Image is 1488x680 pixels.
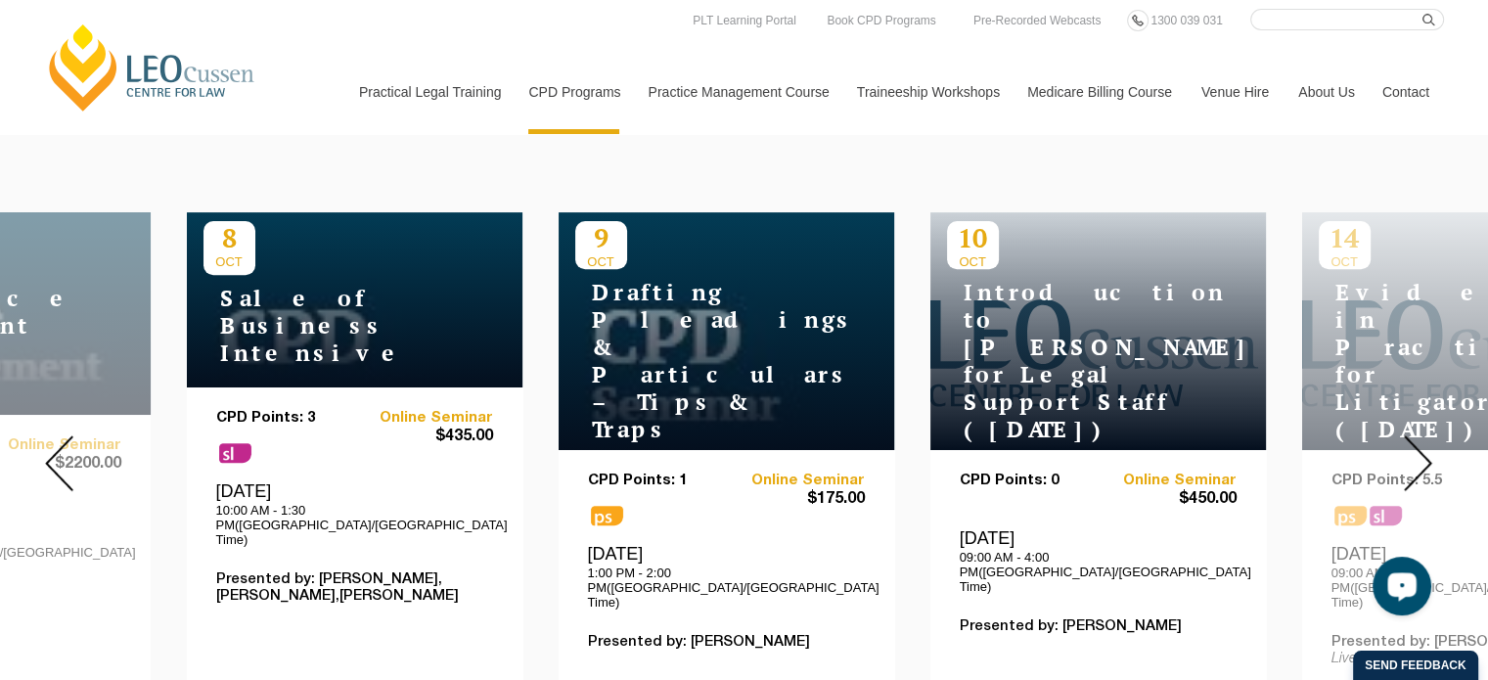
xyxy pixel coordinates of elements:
a: Venue Hire [1187,50,1284,134]
span: 1300 039 031 [1150,14,1222,27]
a: Book CPD Programs [822,10,940,31]
a: Online Seminar [1098,473,1237,489]
span: $175.00 [726,489,865,510]
a: Contact [1368,50,1444,134]
span: ps [591,506,623,525]
a: Online Seminar [726,473,865,489]
a: [PERSON_NAME] Centre for Law [44,22,260,113]
p: CPD Points: 0 [960,473,1099,489]
span: $450.00 [1098,489,1237,510]
span: $435.00 [354,427,493,447]
p: 8 [203,221,255,254]
a: Medicare Billing Course [1013,50,1187,134]
p: CPD Points: 1 [588,473,727,489]
a: PLT Learning Portal [688,10,801,31]
p: Presented by: [PERSON_NAME],[PERSON_NAME],[PERSON_NAME] [216,571,493,605]
p: Presented by: [PERSON_NAME] [960,618,1237,635]
p: 10 [947,221,999,254]
p: 10:00 AM - 1:30 PM([GEOGRAPHIC_DATA]/[GEOGRAPHIC_DATA] Time) [216,503,493,547]
p: Presented by: [PERSON_NAME] [588,634,865,651]
div: [DATE] [216,480,493,547]
p: 9 [575,221,627,254]
a: About Us [1284,50,1368,134]
a: Traineeship Workshops [842,50,1013,134]
span: OCT [203,254,255,269]
span: OCT [947,254,999,269]
a: CPD Programs [514,50,633,134]
h4: Drafting Pleadings & Particulars – Tips & Traps [575,279,820,443]
p: 1:00 PM - 2:00 PM([GEOGRAPHIC_DATA]/[GEOGRAPHIC_DATA] Time) [588,566,865,610]
a: Practical Legal Training [344,50,515,134]
a: Practice Management Course [634,50,842,134]
p: 09:00 AM - 4:00 PM([GEOGRAPHIC_DATA]/[GEOGRAPHIC_DATA] Time) [960,550,1237,594]
a: Pre-Recorded Webcasts [969,10,1106,31]
p: CPD Points: 3 [216,410,355,427]
a: 1300 039 031 [1146,10,1227,31]
div: [DATE] [588,543,865,610]
h4: Sale of Business Intensive [203,285,448,367]
span: OCT [575,254,627,269]
a: Online Seminar [354,410,493,427]
div: [DATE] [960,527,1237,594]
img: Prev [45,435,73,491]
iframe: LiveChat chat widget [1357,549,1439,631]
img: Next [1404,435,1432,491]
h4: Introduction to [PERSON_NAME] for Legal Support Staff ([DATE]) [947,279,1192,443]
span: sl [219,443,251,463]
